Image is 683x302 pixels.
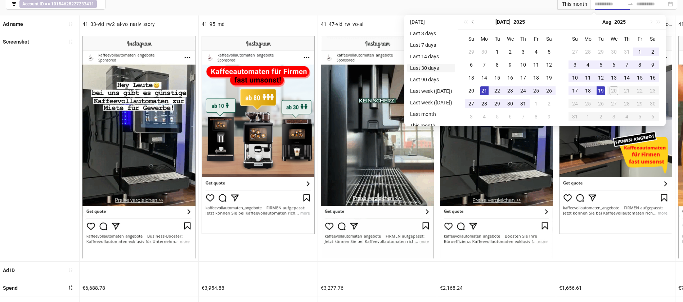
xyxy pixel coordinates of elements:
div: 7 [519,112,527,121]
th: Th [517,32,530,45]
div: 5 [545,48,553,56]
div: €3,954.88 [199,279,318,297]
li: Last week ([DATE]) [407,98,455,107]
div: 29 [635,99,644,108]
td: 2025-08-19 [594,84,607,97]
td: 2025-07-25 [530,84,543,97]
td: 2025-09-01 [581,110,594,123]
div: 1 [493,48,502,56]
td: 2025-07-02 [504,45,517,58]
td: 2025-08-02 [646,45,659,58]
th: Fr [633,32,646,45]
div: 13 [467,73,476,82]
td: 2025-07-18 [530,71,543,84]
li: Last 14 days [407,52,455,61]
button: Choose a year [614,15,626,29]
td: 2025-08-30 [646,97,659,110]
div: 27 [571,48,579,56]
div: 25 [532,86,540,95]
div: 4 [584,60,592,69]
th: Su [465,32,478,45]
td: 2025-07-09 [504,58,517,71]
div: 2 [545,99,553,108]
td: 2025-08-03 [569,58,581,71]
td: 2025-07-30 [607,45,620,58]
div: 6 [610,60,618,69]
td: 2025-08-15 [633,71,646,84]
th: Th [620,32,633,45]
div: 7 [623,60,631,69]
div: 29 [493,99,502,108]
div: 3 [519,48,527,56]
td: 2025-08-09 [646,58,659,71]
div: 13 [610,73,618,82]
div: 14 [623,73,631,82]
div: 6 [506,112,515,121]
th: Mo [478,32,491,45]
td: 2025-07-31 [517,97,530,110]
td: 2025-08-22 [633,84,646,97]
td: 2025-07-12 [543,58,556,71]
div: 30 [506,99,515,108]
img: Screenshot 120227423168810498 [202,36,315,234]
div: 15 [635,73,644,82]
td: 2025-08-20 [607,84,620,97]
td: 2025-07-20 [465,84,478,97]
th: Mo [581,32,594,45]
td: 2025-09-04 [620,110,633,123]
div: 17 [571,86,579,95]
td: 2025-08-07 [620,58,633,71]
td: 2025-09-05 [633,110,646,123]
div: 1 [635,48,644,56]
div: 30 [610,48,618,56]
div: 11 [584,73,592,82]
div: 2 [506,48,515,56]
td: 2025-06-30 [478,45,491,58]
button: Choose a month [495,15,511,29]
div: 28 [480,99,489,108]
div: 10 [571,73,579,82]
div: 8 [635,60,644,69]
td: 2025-07-28 [478,97,491,110]
td: 2025-08-03 [465,110,478,123]
div: €3,277.76 [318,279,437,297]
td: 2025-08-24 [569,97,581,110]
div: 23 [506,86,515,95]
div: 26 [597,99,605,108]
td: 2025-07-28 [581,45,594,58]
div: 12 [597,73,605,82]
div: 18 [532,73,540,82]
div: 9 [648,60,657,69]
span: swap-right [628,1,633,7]
th: We [607,32,620,45]
td: 2025-08-16 [646,71,659,84]
div: 14 [480,73,489,82]
div: 3 [467,112,476,121]
div: 4 [532,48,540,56]
td: 2025-09-02 [594,110,607,123]
span: filter [12,1,17,6]
td: 2025-07-01 [491,45,504,58]
b: Ad name [3,21,23,27]
th: We [504,32,517,45]
div: 20 [610,86,618,95]
div: 10 [519,60,527,69]
div: 28 [584,48,592,56]
div: 4 [623,112,631,121]
th: Sa [646,32,659,45]
div: 22 [493,86,502,95]
td: 2025-08-08 [530,110,543,123]
td: 2025-07-31 [620,45,633,58]
div: 24 [571,99,579,108]
div: 19 [597,86,605,95]
div: 5 [635,112,644,121]
button: Choose a month [602,15,611,29]
b: Screenshot [3,39,29,45]
div: 6 [467,60,476,69]
td: 2025-07-10 [517,58,530,71]
td: 2025-08-26 [594,97,607,110]
li: Last week ([DATE]) [407,87,455,95]
td: 2025-07-29 [491,97,504,110]
td: 2025-08-02 [543,97,556,110]
div: 24 [519,86,527,95]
